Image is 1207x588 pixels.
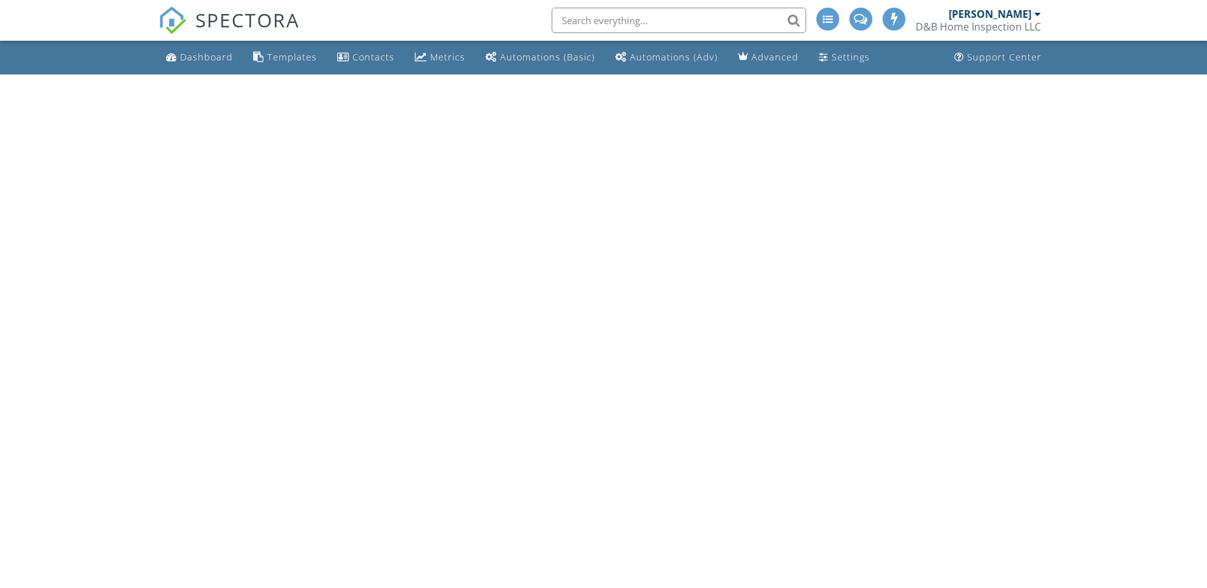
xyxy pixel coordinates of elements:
a: Metrics [410,46,470,69]
input: Search everything... [552,8,806,33]
div: Settings [832,51,870,63]
div: Advanced [751,51,799,63]
a: Automations (Advanced) [610,46,723,69]
div: Automations (Basic) [500,51,595,63]
img: The Best Home Inspection Software - Spectora [158,6,186,34]
a: Dashboard [161,46,238,69]
a: Templates [248,46,322,69]
div: Dashboard [180,51,233,63]
span: SPECTORA [195,6,300,33]
a: Advanced [733,46,804,69]
div: [PERSON_NAME] [949,8,1031,20]
div: D&B Home Inspection LLC [916,20,1041,33]
div: Automations (Adv) [630,51,718,63]
a: SPECTORA [158,17,300,44]
a: Support Center [949,46,1047,69]
a: Contacts [332,46,400,69]
div: Templates [267,51,317,63]
a: Automations (Basic) [480,46,600,69]
div: Metrics [430,51,465,63]
div: Support Center [967,51,1042,63]
a: Settings [814,46,875,69]
div: Contacts [352,51,394,63]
